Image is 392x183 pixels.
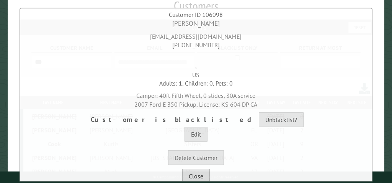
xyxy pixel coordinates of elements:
[22,28,370,49] div: [EMAIL_ADDRESS][DOMAIN_NAME] [PHONE_NUMBER]
[134,101,257,108] span: 2007 Ford E 350 Pickup, License: KS 604 DP CA
[22,87,370,109] div: Camper: 40ft Fifth Wheel, 0 slides, 30A service
[22,49,370,79] div: , US
[259,112,304,127] button: Unblacklist?
[88,113,257,126] span: Customer is blacklisted
[22,79,370,87] div: Adults: 1, Children: 0, Pets: 0
[168,150,224,165] button: Delete Customer
[22,10,370,19] div: Customer ID 106098
[22,19,370,28] div: [PERSON_NAME]
[185,127,207,142] button: Edit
